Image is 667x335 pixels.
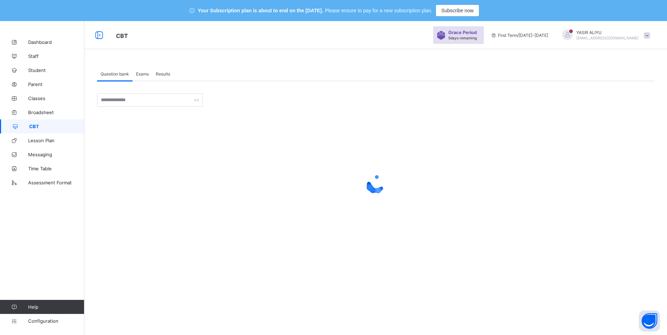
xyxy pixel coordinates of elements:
[555,29,654,41] div: YASIRALIYU
[28,318,84,324] span: Configuration
[441,8,474,13] span: Subscribe now
[29,124,84,129] span: CBT
[28,304,84,310] span: Help
[28,67,84,73] span: Student
[28,180,84,185] span: Assessment Format
[28,166,84,171] span: Time Table
[325,8,432,13] span: Please ensure to pay for a new subscription plan.
[28,81,84,87] span: Parent
[198,8,323,13] span: Your Subscription plan is about to end on the [DATE].
[576,30,639,35] span: YASIR ALIYU
[28,138,84,143] span: Lesson Plan
[448,36,477,40] span: 5 days remaining
[28,110,84,115] span: Broadsheet
[639,310,660,331] button: Open asap
[28,53,84,59] span: Staff
[448,30,477,35] span: Grace Period
[28,39,84,45] span: Dashboard
[156,71,170,77] span: Results
[28,152,84,157] span: Messaging
[28,96,84,101] span: Classes
[491,33,548,38] span: session/term information
[136,71,149,77] span: Exams
[116,32,128,39] span: CBT
[437,31,445,40] img: sticker-purple.71386a28dfed39d6af7621340158ba97.svg
[576,36,639,40] span: [EMAIL_ADDRESS][DOMAIN_NAME]
[101,71,129,77] span: Question bank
